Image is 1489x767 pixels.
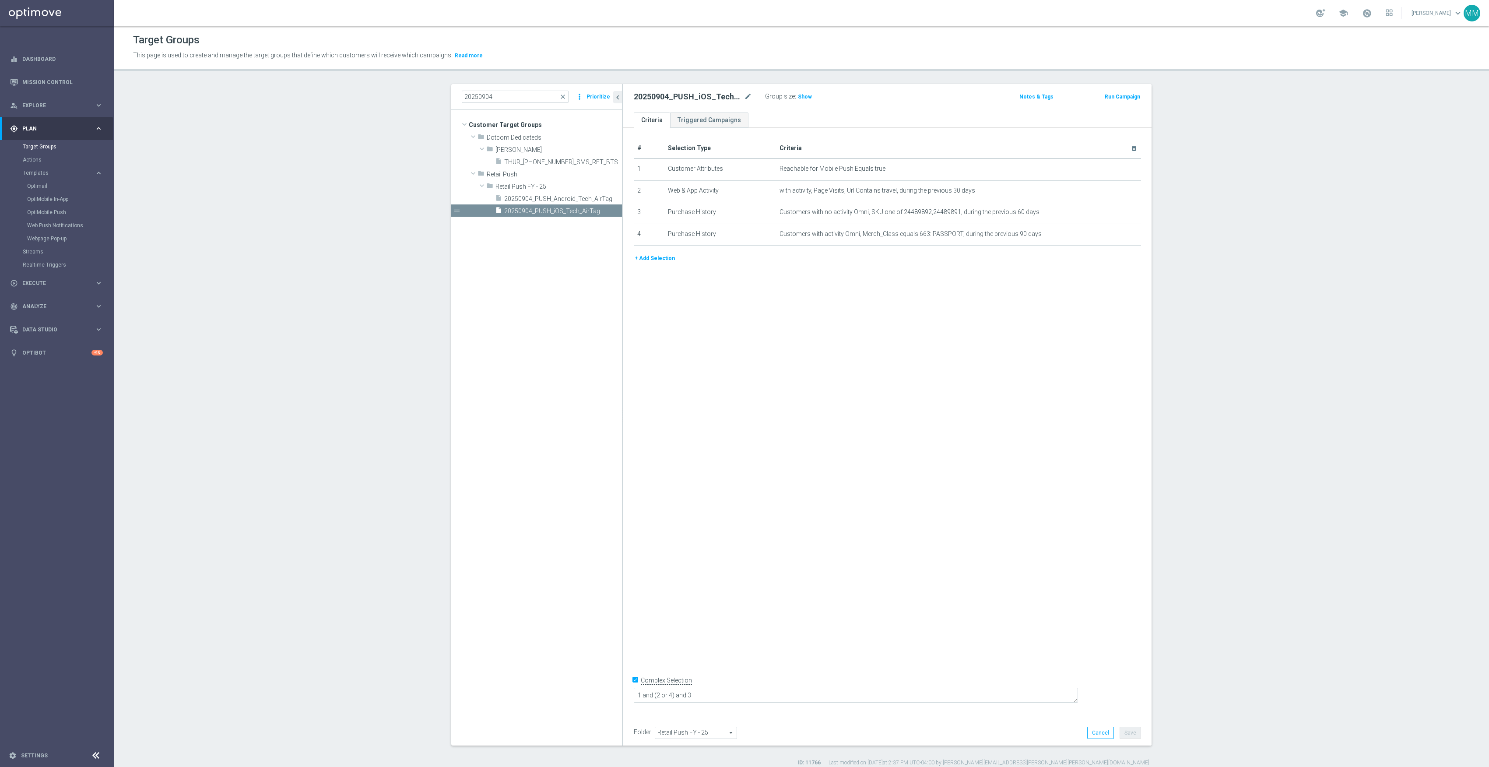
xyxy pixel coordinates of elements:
[10,79,103,86] div: Mission Control
[27,183,91,190] a: Optimail
[780,144,802,151] span: Criteria
[10,102,95,109] div: Explore
[780,187,975,194] span: with activity, Page Visits, Url Contains travel, during the previous 30 days
[614,93,622,102] i: chevron_left
[797,759,821,767] label: ID: 11766
[641,676,692,685] label: Complex Selection
[1018,92,1054,102] button: Notes & Tags
[1338,8,1348,18] span: school
[10,56,103,63] button: equalizer Dashboard
[469,119,622,131] span: Customer Target Groups
[22,327,95,332] span: Data Studio
[10,125,95,133] div: Plan
[664,180,776,202] td: Web & App Activity
[10,303,103,310] button: track_changes Analyze keyboard_arrow_right
[21,753,48,758] a: Settings
[27,219,113,232] div: Web Push Notifications
[634,158,664,180] td: 1
[780,208,1039,216] span: Customers with no activity Omni, SKU one of 24489892,24489891, during the previous 60 days
[10,70,103,94] div: Mission Control
[23,261,91,268] a: Realtime Triggers
[664,224,776,246] td: Purchase History
[495,183,622,190] span: Retail Push FY - 25
[780,165,885,172] span: Reachable for Mobile Push Equals true
[780,230,1042,238] span: Customers with activity Omni, Merch_Class equals 663: PASSPORT, during the previous 90 days
[504,208,622,215] span: 20250904_PUSH_iOS_Tech_AirTag
[27,209,91,216] a: OptiMobile Push
[22,47,103,70] a: Dashboard
[10,349,103,356] button: lightbulb Optibot +10
[91,350,103,355] div: +10
[22,103,95,108] span: Explore
[95,302,103,310] i: keyboard_arrow_right
[23,169,103,176] button: Templates keyboard_arrow_right
[634,138,664,158] th: #
[23,156,91,163] a: Actions
[23,170,86,176] span: Templates
[10,125,18,133] i: gps_fixed
[664,202,776,224] td: Purchase History
[559,93,566,100] span: close
[1453,8,1463,18] span: keyboard_arrow_down
[1464,5,1480,21] div: MM
[10,303,95,310] div: Analyze
[10,349,18,357] i: lightbulb
[22,281,95,286] span: Execute
[23,140,113,153] div: Target Groups
[95,279,103,287] i: keyboard_arrow_right
[487,171,622,178] span: Retail Push
[634,113,670,128] a: Criteria
[10,102,103,109] div: person_search Explore keyboard_arrow_right
[95,169,103,177] i: keyboard_arrow_right
[10,55,18,63] i: equalizer
[765,93,795,100] label: Group size
[9,752,17,760] i: settings
[95,325,103,334] i: keyboard_arrow_right
[10,125,103,132] button: gps_fixed Plan keyboard_arrow_right
[487,134,622,141] span: Dotcom Dedicateds
[10,326,103,333] button: Data Studio keyboard_arrow_right
[10,326,95,334] div: Data Studio
[22,341,91,364] a: Optibot
[634,91,742,102] h2: 20250904_PUSH_iOS_Tech_AirTag
[27,206,113,219] div: OptiMobile Push
[22,70,103,94] a: Mission Control
[133,34,200,46] h1: Target Groups
[798,94,812,100] span: Show
[829,759,1149,767] label: Last modified on [DATE] at 2:37 PM UTC-04:00 by [PERSON_NAME][EMAIL_ADDRESS][PERSON_NAME][PERSON_...
[27,193,113,206] div: OptiMobile In-App
[634,224,664,246] td: 4
[495,194,502,204] i: insert_drive_file
[22,126,95,131] span: Plan
[634,253,676,263] button: + Add Selection
[23,258,113,271] div: Realtime Triggers
[27,235,91,242] a: Webpage Pop-up
[634,728,651,736] label: Folder
[495,158,502,168] i: insert_drive_file
[795,93,796,100] label: :
[575,91,584,103] i: more_vert
[10,279,18,287] i: play_circle_outline
[504,195,622,203] span: 20250904_PUSH_Android_Tech_AirTag
[23,166,113,245] div: Templates
[664,138,776,158] th: Selection Type
[22,304,95,309] span: Analyze
[10,102,18,109] i: person_search
[478,133,485,143] i: folder
[23,245,113,258] div: Streams
[486,145,493,155] i: folder
[478,170,485,180] i: folder
[634,180,664,202] td: 2
[454,51,484,60] button: Read more
[10,280,103,287] div: play_circle_outline Execute keyboard_arrow_right
[495,207,502,217] i: insert_drive_file
[744,91,752,102] i: mode_edit
[27,196,91,203] a: OptiMobile In-App
[504,158,622,166] span: THUR_20250904_SMS_RET_BTS
[10,341,103,364] div: Optibot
